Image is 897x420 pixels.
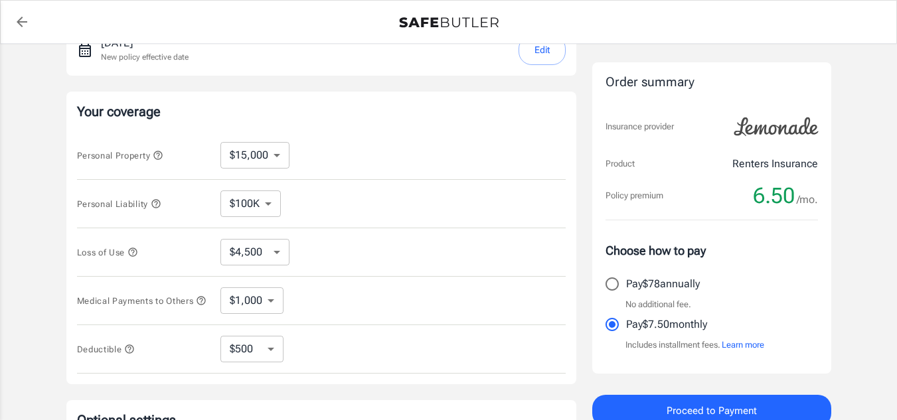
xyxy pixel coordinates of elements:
p: Renters Insurance [732,156,818,172]
p: Pay $7.50 monthly [626,316,707,332]
div: Order summary [606,73,818,92]
button: Loss of Use [77,244,138,260]
a: back to quotes [9,9,35,35]
p: Choose how to pay [606,242,818,259]
button: Deductible [77,341,135,357]
p: Insurance provider [606,120,674,133]
span: Medical Payments to Others [77,296,207,306]
p: Product [606,157,635,171]
p: Policy premium [606,189,663,202]
button: Learn more [722,338,764,352]
span: /mo. [797,190,818,209]
span: Loss of Use [77,247,138,257]
span: 6.50 [753,182,795,209]
button: Edit [519,35,566,65]
span: Proceed to Payment [667,402,757,419]
span: Deductible [77,344,135,354]
p: New policy effective date [101,51,189,63]
p: No additional fee. [625,298,691,311]
img: Lemonade [726,108,826,145]
svg: New policy start date [77,42,93,58]
span: Personal Liability [77,199,161,209]
button: Medical Payments to Others [77,293,207,309]
button: Personal Liability [77,196,161,212]
p: Your coverage [77,102,566,121]
img: Back to quotes [399,17,499,28]
p: Includes installment fees. [625,338,764,352]
p: Pay $78 annually [626,276,700,292]
button: Personal Property [77,147,163,163]
span: Personal Property [77,151,163,161]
